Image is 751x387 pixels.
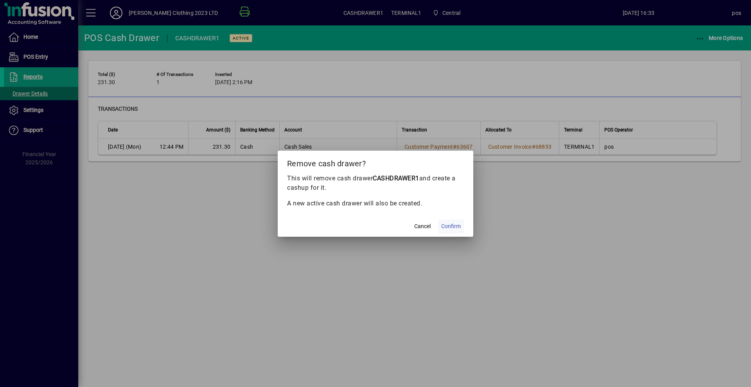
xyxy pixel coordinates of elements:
[278,151,473,173] h2: Remove cash drawer?
[410,220,435,234] button: Cancel
[287,174,464,193] p: This will remove cash drawer and create a cashup for it.
[373,175,419,182] b: CASHDRAWER1
[441,222,461,230] span: Confirm
[287,199,464,208] p: A new active cash drawer will also be created.
[414,222,431,230] span: Cancel
[438,220,464,234] button: Confirm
